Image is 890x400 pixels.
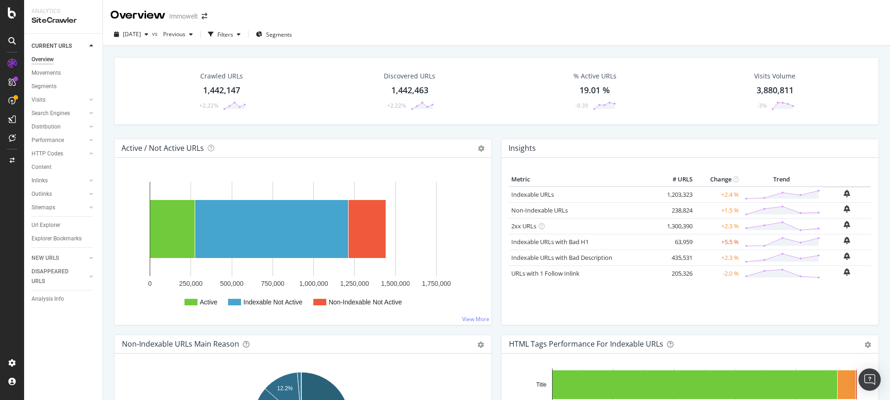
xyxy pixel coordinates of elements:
span: vs [152,30,159,38]
text: 0 [148,280,152,287]
td: +5.5 % [695,234,741,250]
div: 3,880,811 [756,84,794,97]
a: Content [32,162,96,172]
a: Inlinks [32,176,87,186]
div: 1,442,463 [391,84,428,97]
text: Active [200,298,217,306]
text: Indexable Not Active [243,298,303,306]
div: Crawled URLs [200,71,243,81]
text: 1,750,000 [422,280,451,287]
a: Segments [32,82,96,91]
div: Filters [217,31,233,39]
td: 1,203,323 [658,187,695,203]
button: [DATE] [110,27,152,42]
div: Movements [32,68,61,78]
div: bell-plus [844,252,850,260]
td: +1.5 % [695,202,741,218]
div: Overview [32,55,54,65]
a: HTTP Codes [32,149,87,159]
div: arrow-right-arrow-left [202,13,207,19]
div: Discovered URLs [384,71,435,81]
div: Search Engines [32,109,70,118]
text: 1,500,000 [381,280,410,287]
a: Search Engines [32,109,87,118]
span: 2025 Sep. 19th [123,30,141,38]
a: Indexable URLs with Bad H1 [511,238,589,246]
text: 1,000,000 [299,280,328,287]
text: 750,000 [261,280,285,287]
div: bell-plus [844,221,850,228]
a: Explorer Bookmarks [32,234,96,244]
td: 435,531 [658,250,695,265]
div: Analysis Info [32,294,64,304]
td: 1,300,390 [658,218,695,234]
div: CURRENT URLS [32,41,72,51]
th: # URLS [658,173,695,187]
div: Visits Volume [754,71,795,81]
div: Overview [110,7,165,23]
div: bell-plus [844,268,850,276]
text: 500,000 [220,280,244,287]
div: 1,442,147 [203,84,240,97]
a: CURRENT URLS [32,41,87,51]
div: Visits [32,95,45,105]
text: 250,000 [179,280,203,287]
div: Inlinks [32,176,48,186]
span: Previous [159,30,185,38]
button: Previous [159,27,197,42]
div: Url Explorer [32,220,60,230]
div: -0.39 [575,102,588,110]
a: DISAPPEARED URLS [32,267,87,286]
h4: Active / Not Active URLs [121,142,204,155]
div: +2.22% [387,102,406,110]
div: HTML Tags Performance for Indexable URLs [509,339,663,348]
a: Url Explorer [32,220,96,230]
text: 12.2% [277,385,293,391]
a: 2xx URLs [511,222,536,230]
a: Non-Indexable URLs [511,206,568,214]
div: Segments [32,82,57,91]
svg: A chart. [122,173,481,317]
div: Open Intercom Messenger [858,368,881,391]
a: URLs with 1 Follow Inlink [511,269,579,277]
a: Distribution [32,122,87,132]
td: +2.3 % [695,250,741,265]
div: Distribution [32,122,61,132]
div: Explorer Bookmarks [32,234,82,244]
div: Immowelt [169,12,198,21]
div: Content [32,162,51,172]
a: Outlinks [32,189,87,199]
div: -3% [757,102,767,110]
a: Indexable URLs [511,190,554,199]
div: Performance [32,135,64,145]
td: 63,959 [658,234,695,250]
div: SiteCrawler [32,15,95,26]
a: Visits [32,95,87,105]
text: Title [536,381,547,388]
div: bell-plus [844,237,850,244]
a: Analysis Info [32,294,96,304]
button: Filters [204,27,244,42]
td: +2.3 % [695,218,741,234]
td: -2.0 % [695,265,741,281]
div: HTTP Codes [32,149,63,159]
th: Change [695,173,741,187]
span: Segments [266,31,292,39]
a: View More [462,315,489,323]
a: Overview [32,55,96,65]
button: Segments [252,27,296,42]
div: bell-plus [844,205,850,213]
div: Outlinks [32,189,52,199]
div: gear [865,342,871,348]
text: Non-Indexable Not Active [329,298,402,306]
div: % Active URLs [573,71,617,81]
a: Indexable URLs with Bad Description [511,253,612,262]
div: +2.22% [199,102,218,110]
div: Non-Indexable URLs Main Reason [122,339,239,348]
div: Analytics [32,7,95,15]
th: Trend [741,173,822,187]
div: NEW URLS [32,253,59,263]
div: Sitemaps [32,203,55,213]
a: NEW URLS [32,253,87,263]
div: 19.01 % [579,84,610,97]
